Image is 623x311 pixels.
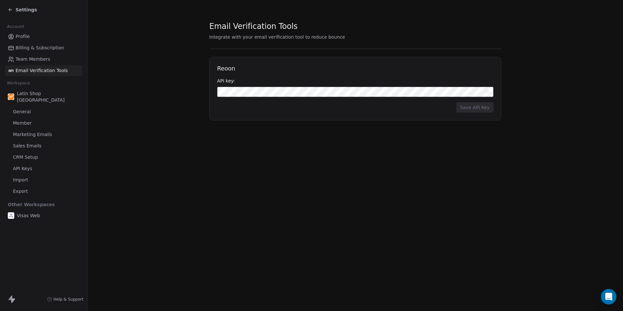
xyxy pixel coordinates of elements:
span: Help & Support [54,297,83,302]
span: Settings [16,6,37,13]
a: Settings [8,6,37,13]
a: Export [5,186,82,197]
a: API Keys [5,163,82,174]
a: General [5,106,82,117]
span: Visas Web [17,212,40,219]
span: Marketing Emails [13,131,52,138]
a: Sales Emails [5,141,82,151]
span: Email Verification Tools [16,67,68,74]
span: API Keys [13,165,32,172]
span: Sales Emails [13,143,42,149]
a: Billing & Subscription [5,43,82,53]
a: Email Verification Tools [5,65,82,76]
span: CRM Setup [13,154,38,161]
span: Email Verification Tools [209,21,298,31]
a: Marketing Emails [5,129,82,140]
span: Team Members [16,56,50,63]
img: Untitled%20Project%20-%20logo%20original.png [8,93,14,100]
span: Billing & Subscription [16,44,64,51]
span: Import [13,177,28,183]
span: Latin Shop [GEOGRAPHIC_DATA] [17,90,79,103]
span: Other Workspaces [5,199,57,210]
h1: Reoon [217,65,494,72]
a: Help & Support [47,297,83,302]
div: API key: [217,78,494,84]
a: Profile [5,31,82,42]
button: Save API Key [456,102,494,113]
a: Team Members [5,54,82,65]
span: General [13,108,31,115]
span: Account [4,22,27,31]
span: Profile [16,33,30,40]
a: Import [5,175,82,185]
span: Workspace [4,78,33,88]
img: Final-01.jpg [8,212,14,219]
a: CRM Setup [5,152,82,163]
span: Export [13,188,28,195]
a: Member [5,118,82,129]
span: Member [13,120,32,127]
div: Open Intercom Messenger [601,289,617,305]
span: Integrate with your email verification tool to reduce bounce [209,34,345,40]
